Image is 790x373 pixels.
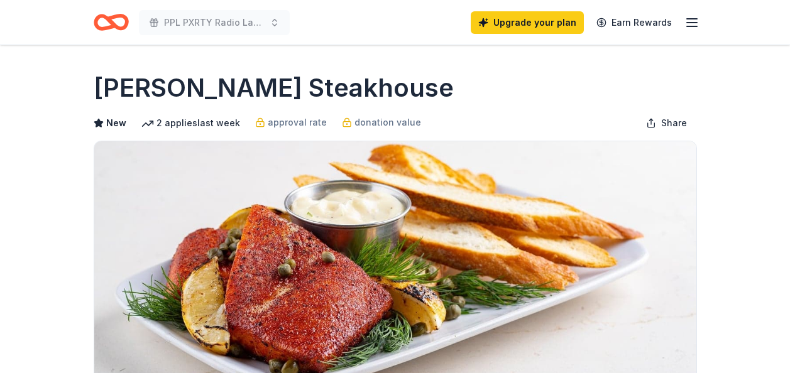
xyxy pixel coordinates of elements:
[164,15,265,30] span: PPL PXRTY Radio Launch
[636,111,697,136] button: Share
[94,8,129,37] a: Home
[141,116,240,131] div: 2 applies last week
[139,10,290,35] button: PPL PXRTY Radio Launch
[589,11,679,34] a: Earn Rewards
[268,115,327,130] span: approval rate
[106,116,126,131] span: New
[661,116,687,131] span: Share
[354,115,421,130] span: donation value
[342,115,421,130] a: donation value
[94,70,454,105] h1: [PERSON_NAME] Steakhouse
[471,11,584,34] a: Upgrade your plan
[255,115,327,130] a: approval rate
